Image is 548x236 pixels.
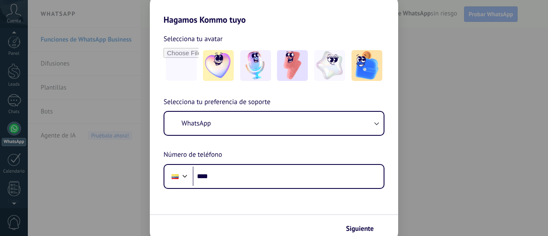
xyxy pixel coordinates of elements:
img: -4.jpeg [314,50,345,81]
span: Selecciona tu avatar [164,33,223,45]
button: WhatsApp [164,112,384,135]
img: -1.jpeg [203,50,234,81]
span: Selecciona tu preferencia de soporte [164,97,271,108]
img: -5.jpeg [351,50,382,81]
span: WhatsApp [182,119,211,128]
img: -2.jpeg [240,50,271,81]
img: -3.jpeg [277,50,308,81]
div: Ecuador: + 593 [167,167,183,185]
span: Número de teléfono [164,149,222,161]
button: Siguiente [342,221,385,236]
span: Siguiente [346,226,374,232]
